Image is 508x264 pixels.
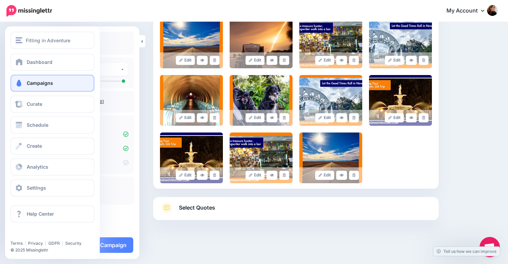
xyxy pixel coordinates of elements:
[10,32,94,49] button: Fitting in Adventure
[16,37,22,43] img: menu.png
[10,54,94,71] a: Dashboard
[6,5,52,17] img: Missinglettr
[10,206,94,222] a: Help Center
[62,241,63,246] span: |
[27,59,52,65] span: Dashboard
[230,133,293,183] img: c0be7a4cdb87ea1741921fc3f8ed8dde_large.jpg
[10,247,99,254] li: © 2025 Missinglettr
[27,211,54,217] span: Help Center
[176,171,195,180] a: Edit
[27,101,42,107] span: Curate
[315,113,334,122] a: Edit
[385,113,404,122] a: Edit
[299,75,362,126] img: 0a44b412c4fbdcce7d4c89bcf0214db0_large.jpg
[160,75,223,126] img: c614f59ca0e9e7c81dbc27d0f8304acd_large.jpg
[160,133,223,183] img: eb6e433d1e6ea4d884a2badb14673264_large.jpg
[27,185,46,191] span: Settings
[246,56,265,65] a: Edit
[28,241,43,246] a: Privacy
[10,159,94,175] a: Analytics
[10,117,94,134] a: Schedule
[230,18,293,68] img: 161280aeab723064f2059465e4fe10e8_large.jpg
[246,113,265,122] a: Edit
[10,75,94,92] a: Campaigns
[27,143,42,149] span: Create
[176,56,195,65] a: Edit
[299,18,362,68] img: 76a29c98ddf7aa56bd281bd82ca39a47_large.jpg
[369,18,432,68] img: 3146bc9a27f9e7d2d9b848b723fd84c0_large.jpg
[10,231,63,238] iframe: Twitter Follow Button
[299,133,362,183] img: a1dbf42514743fb49388fa922a748260_large.jpg
[246,171,265,180] a: Edit
[179,203,215,212] span: Select Quotes
[385,56,404,65] a: Edit
[369,75,432,126] img: e0c6df1abad53c7cbcfa28da1d188410_large.jpg
[27,80,53,86] span: Campaigns
[176,113,195,122] a: Edit
[26,37,70,44] span: Fitting in Adventure
[65,241,82,246] a: Security
[27,122,48,128] span: Schedule
[10,179,94,196] a: Settings
[480,237,500,257] div: Open chat
[48,241,60,246] a: GDPR
[27,164,48,170] span: Analytics
[45,241,46,246] span: |
[315,171,334,180] a: Edit
[160,18,223,68] img: ca9409cb0e319fe45cfce1fe6ee32fd2_large.jpg
[10,241,23,246] a: Terms
[25,241,26,246] span: |
[433,247,500,256] a: Tell us how we can improve
[315,56,334,65] a: Edit
[160,202,432,220] a: Select Quotes
[10,138,94,154] a: Create
[10,96,94,113] a: Curate
[230,75,293,126] img: 3a96d5b8d2356c084ced67e9e26ace8a_large.jpg
[440,3,498,19] a: My Account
